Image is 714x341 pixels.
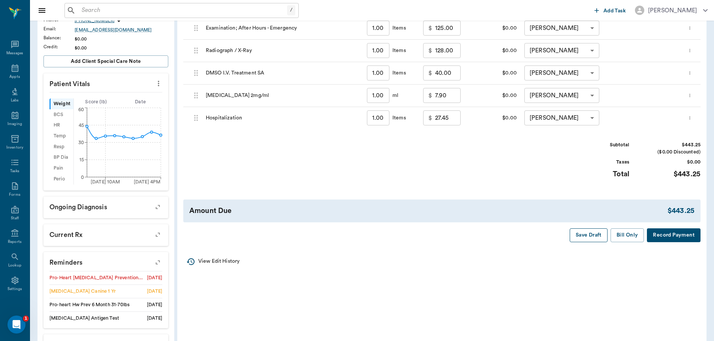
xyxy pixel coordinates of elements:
[10,168,19,174] div: Tasks
[43,224,168,243] p: Current Rx
[7,286,22,292] div: Settings
[79,158,84,162] tspan: 15
[686,67,694,79] button: more
[435,43,461,58] input: 0.00
[467,90,470,101] button: message
[134,180,161,184] tspan: [DATE] 4PM
[389,92,398,99] div: ml
[428,46,432,55] p: $
[198,258,239,265] p: View Edit History
[9,192,20,198] div: Forms
[78,107,84,112] tspan: 60
[476,40,521,62] div: $0.00
[78,140,84,145] tspan: 30
[75,45,168,51] div: $0.00
[49,163,73,174] div: Pain
[389,114,406,122] div: Items
[153,77,165,90] button: more
[71,57,141,66] span: Add client Special Care Note
[23,316,29,322] span: 1
[648,6,697,15] div: [PERSON_NAME]
[524,88,599,103] div: [PERSON_NAME]
[49,98,73,109] div: Weight
[476,17,521,40] div: $0.00
[428,68,432,77] p: $
[428,113,432,122] p: $
[34,3,49,18] button: Close drawer
[79,123,84,127] tspan: 45
[49,152,73,163] div: BP Dia
[49,120,73,131] div: HR
[49,274,144,281] div: Pro-Heart [MEDICAL_DATA] Prevention Injection - 6 months
[75,18,114,24] p: [PHONE_NUMBER]
[389,24,406,32] div: Items
[43,55,168,67] button: Add client Special Care Note
[43,197,168,215] p: Ongoing diagnosis
[8,263,21,268] div: Lookup
[686,89,694,102] button: more
[428,24,432,33] p: $
[43,73,168,92] p: Patient Vitals
[524,21,599,36] div: [PERSON_NAME]
[49,109,73,120] div: BCS
[43,34,75,41] div: Balance :
[644,149,701,156] div: ($0.00 Discounted)
[189,205,668,216] div: Amount Due
[81,175,84,179] tspan: 0
[6,145,23,150] div: Inventory
[644,169,701,180] div: $443.25
[8,239,22,245] div: Reports
[43,25,75,32] div: Email :
[611,228,644,242] button: Bill Only
[11,216,19,221] div: Staff
[389,47,406,54] div: Items
[686,44,694,57] button: more
[668,205,695,216] div: $443.25
[118,98,163,106] div: Date
[43,43,75,50] div: Credit :
[147,288,162,295] div: [DATE]
[524,43,599,58] div: [PERSON_NAME]
[79,5,287,16] input: Search
[686,22,694,34] button: more
[435,88,461,103] input: 0.00
[147,315,162,322] div: [DATE]
[573,169,629,180] div: Total
[74,98,118,106] div: Score ( lb )
[49,288,116,295] div: [MEDICAL_DATA] Canine 1 Yr
[570,228,608,242] button: Save Draft
[389,69,406,77] div: Items
[49,301,130,308] div: Pro-heart Hw Prev 6 Month 31-70lbs
[644,141,701,149] div: $443.25
[476,85,521,107] div: $0.00
[524,110,599,125] div: [PERSON_NAME]
[49,141,73,152] div: Resp
[573,159,629,166] div: Taxes
[435,110,461,125] input: 0.00
[75,36,168,42] div: $0.00
[524,66,599,80] div: [PERSON_NAME]
[147,301,162,308] div: [DATE]
[11,98,19,103] div: Labs
[49,174,73,185] div: Perio
[591,3,629,17] button: Add Task
[202,62,363,85] div: DMSO I.V. Treatment SA
[7,121,22,127] div: Imaging
[7,316,25,334] iframe: Intercom live chat
[629,3,714,17] button: [PERSON_NAME]
[428,91,432,100] p: $
[686,112,694,124] button: more
[49,131,73,141] div: Temp
[287,5,295,15] div: /
[202,107,363,130] div: Hospitalization
[435,21,461,36] input: 0.00
[75,27,168,33] a: [EMAIL_ADDRESS][DOMAIN_NAME]
[202,40,363,62] div: Radiograph / X-Ray
[49,315,119,322] div: [MEDICAL_DATA] Antigen Test
[644,159,701,166] div: $0.00
[147,274,162,281] div: [DATE]
[647,228,701,242] button: Record Payment
[9,74,20,80] div: Appts
[435,66,461,80] input: 0.00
